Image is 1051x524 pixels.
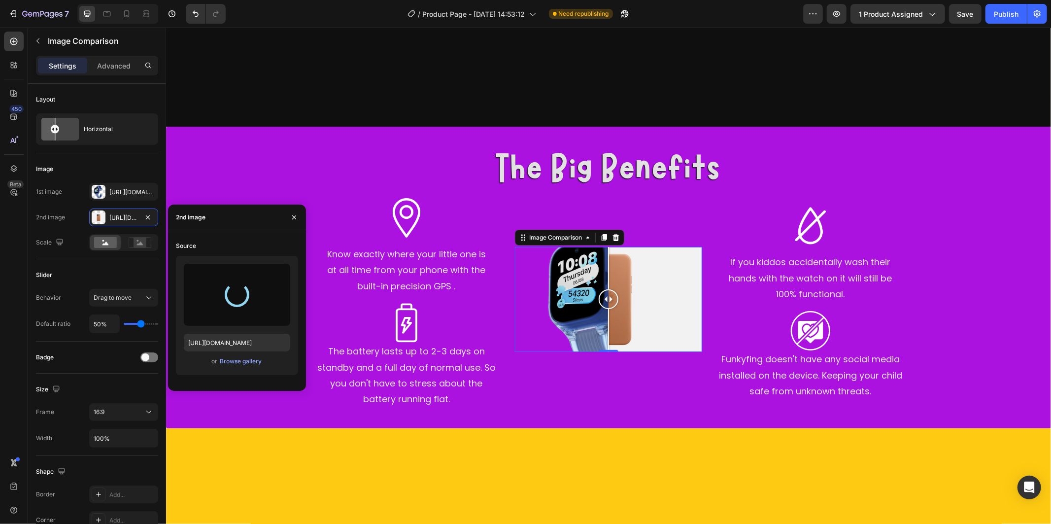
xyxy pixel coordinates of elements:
div: [URL][DOMAIN_NAME] [109,188,156,197]
div: Undo/Redo [186,4,226,24]
span: Save [957,10,974,18]
p: Image Comparison [48,35,154,47]
p: Know exactly where your little one is at all time from your phone with the built-in precision GPS . [156,219,325,267]
div: Behavior [36,293,61,302]
div: [URL][DOMAIN_NAME] [109,213,138,222]
iframe: To enrich screen reader interactions, please activate Accessibility in Grammarly extension settings [166,28,1051,524]
button: 1 product assigned [850,4,945,24]
div: Width [36,434,52,443]
div: Beta [7,180,24,188]
div: Scale [36,236,66,249]
div: Default ratio [36,319,70,328]
input: https://example.com/image.jpg [184,334,290,351]
button: Publish [985,4,1027,24]
div: 450 [9,105,24,113]
img: gempages_585839517215228763-eb54f64d-7671-4a52-8f70-3321c0a1ea11.png [221,276,260,315]
button: Save [949,4,982,24]
input: Auto [90,429,158,447]
div: Badge [36,353,54,362]
div: Layout [36,95,55,104]
div: 2nd image [36,213,65,222]
p: 7 [65,8,69,20]
div: Browse gallery [220,357,262,366]
div: 2nd image [176,213,205,222]
div: Size [36,383,62,396]
button: 7 [4,4,73,24]
div: Image Comparison [361,206,418,214]
img: gempages_585839517215228763-f149f0e1-a0f9-416f-ab64-91ba1e125f4d.png [221,171,260,210]
div: Add... [109,490,156,499]
span: Drag to move [94,294,132,301]
div: Publish [994,9,1018,19]
button: Browse gallery [219,356,262,366]
div: Horizontal [84,118,144,140]
div: Source [176,242,196,250]
div: Frame [36,408,54,417]
div: Shape [36,465,68,479]
p: Advanced [97,61,131,71]
span: 1 product assigned [859,9,923,19]
p: Funkyfing doesn't have any social media installed on the device. Keeping your child safe from unk... [552,324,737,372]
div: Open Intercom Messenger [1017,476,1041,499]
input: Auto [90,315,119,333]
span: Need republishing [559,9,609,18]
span: or [211,355,217,367]
img: gempages_585839517215228763-568beafb-d212-4b8f-ba4c-9edd9f7b1269.png [625,283,664,323]
div: Image [36,165,53,174]
div: Border [36,490,55,499]
span: Product Page - [DATE] 14:53:12 [423,9,525,19]
div: Slider [36,271,52,279]
p: If you kiddos accidentally wash their hands with the watch on it will still be 100% functional. [560,227,729,275]
p: The battery lasts up to 2-3 days on standby and a full day of normal use. So you don't have to st... [148,316,333,380]
div: 1st image [36,187,62,196]
button: Drag to move [89,289,158,307]
img: gempages_585839517215228763-c5478ecc-405b-45b7-bc58-a3d99c72fc25.png [625,178,664,218]
span: / [418,9,421,19]
span: 16:9 [94,408,104,416]
button: 16:9 [89,403,158,421]
p: Settings [49,61,76,71]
